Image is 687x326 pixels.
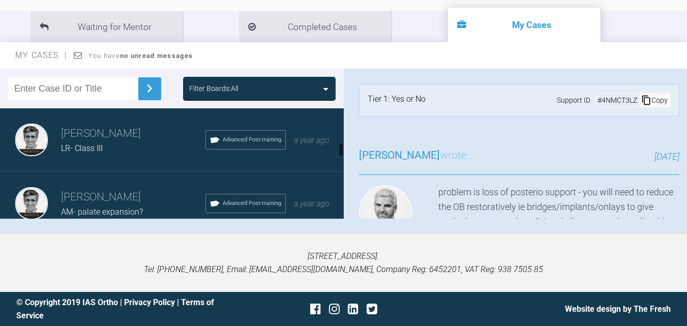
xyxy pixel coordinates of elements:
[448,8,601,42] li: My Cases
[223,135,281,144] span: Advanced Post-training
[16,250,671,276] p: [STREET_ADDRESS]. Tel: [PHONE_NUMBER], Email: [EMAIL_ADDRESS][DOMAIN_NAME], Company Reg: 6452201,...
[639,94,670,107] div: Copy
[15,187,48,220] img: Asif Chatoo
[141,80,158,97] img: chevronRight.28bd32b0.svg
[16,296,234,322] div: © Copyright 2019 IAS Ortho | |
[8,77,138,100] input: Enter Case ID or Title
[557,95,590,106] span: Support ID
[565,304,671,314] a: Website design by The Fresh
[61,207,143,217] span: AM- palate expansion?
[15,124,48,156] img: Asif Chatoo
[294,199,330,209] span: a year ago
[124,298,175,307] a: Privacy Policy
[61,125,205,142] h3: [PERSON_NAME]
[61,143,103,153] span: LR- Class III
[368,93,426,108] div: Tier 1: Yes or No
[88,52,193,60] span: You have
[654,151,679,162] span: [DATE]
[359,185,412,238] img: Ross Hobson
[189,83,238,94] div: Filter Boards: All
[294,135,330,145] span: a year ago
[15,50,68,60] span: My Cases
[595,95,639,106] div: # 4NMCT3LZ
[31,11,183,42] li: Waiting for Mentor
[120,52,193,60] strong: no unread messages
[359,147,474,164] h3: wrote...
[16,298,214,320] a: Terms of Service
[61,189,205,206] h3: [PERSON_NAME]
[438,185,680,288] div: problem is loss of posterio support - you will need to reduce the OB restoratively ie bridges/imp...
[359,149,440,161] span: [PERSON_NAME]
[239,11,392,42] li: Completed Cases
[223,199,281,208] span: Advanced Post-training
